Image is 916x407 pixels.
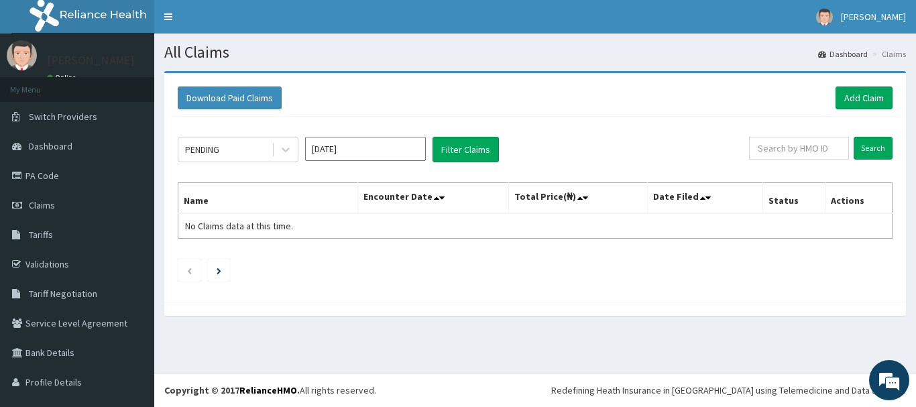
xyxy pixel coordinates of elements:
[749,137,849,160] input: Search by HMO ID
[186,264,192,276] a: Previous page
[648,183,763,214] th: Date Filed
[305,137,426,161] input: Select Month and Year
[239,384,297,396] a: RelianceHMO
[29,140,72,152] span: Dashboard
[433,137,499,162] button: Filter Claims
[7,40,37,70] img: User Image
[29,199,55,211] span: Claims
[178,183,358,214] th: Name
[358,183,508,214] th: Encounter Date
[29,111,97,123] span: Switch Providers
[217,264,221,276] a: Next page
[508,183,648,214] th: Total Price(₦)
[164,384,300,396] strong: Copyright © 2017 .
[47,54,135,66] p: [PERSON_NAME]
[818,48,868,60] a: Dashboard
[551,384,906,397] div: Redefining Heath Insurance in [GEOGRAPHIC_DATA] using Telemedicine and Data Science!
[154,373,916,407] footer: All rights reserved.
[841,11,906,23] span: [PERSON_NAME]
[185,220,293,232] span: No Claims data at this time.
[164,44,906,61] h1: All Claims
[763,183,825,214] th: Status
[185,143,219,156] div: PENDING
[854,137,893,160] input: Search
[178,86,282,109] button: Download Paid Claims
[869,48,906,60] li: Claims
[29,229,53,241] span: Tariffs
[825,183,892,214] th: Actions
[816,9,833,25] img: User Image
[29,288,97,300] span: Tariff Negotiation
[836,86,893,109] a: Add Claim
[47,73,79,82] a: Online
